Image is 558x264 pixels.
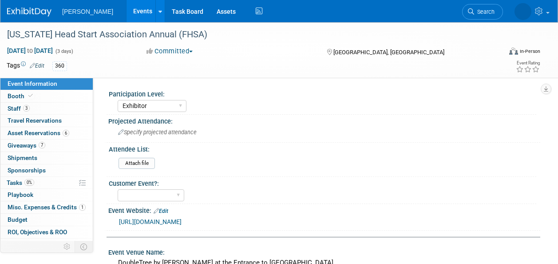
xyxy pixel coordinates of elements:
span: to [26,47,34,54]
span: Travel Reservations [8,117,62,124]
span: Event Information [8,80,57,87]
a: Playbook [0,189,93,201]
div: Customer Event?: [109,177,536,188]
span: (3 days) [55,48,73,54]
a: Staff3 [0,103,93,115]
img: Format-Inperson.png [509,48,518,55]
a: Tasks0% [0,177,93,189]
a: Search [462,4,503,20]
a: Misc. Expenses & Credits1 [0,201,93,213]
td: Toggle Event Tabs [75,241,93,252]
a: Travel Reservations [0,115,93,127]
div: Participation Level: [109,88,536,99]
a: [URL][DOMAIN_NAME] [119,218,182,225]
div: Event Rating [516,61,540,65]
img: Amber Vincent [514,3,531,20]
div: Attendee List: [109,143,536,154]
a: Edit [30,63,44,69]
span: Staff [8,105,30,112]
span: 6 [63,130,69,136]
span: ROI, Objectives & ROO [8,228,67,236]
img: ExhibitDay [7,8,51,16]
span: [DATE] [DATE] [7,47,53,55]
a: Sponsorships [0,164,93,176]
span: Shipments [8,154,37,161]
span: 1 [45,241,52,248]
div: Projected Attendance: [108,115,540,126]
span: [PERSON_NAME] [62,8,113,15]
div: 360 [52,61,67,71]
span: 1 [79,204,86,211]
a: Edit [154,208,168,214]
a: Giveaways7 [0,140,93,152]
span: Giveaways [8,142,45,149]
a: Attachments1 [0,239,93,251]
div: Event Format [463,46,540,60]
td: Tags [7,61,44,71]
span: Asset Reservations [8,129,69,136]
a: Event Information [0,78,93,90]
span: [GEOGRAPHIC_DATA], [GEOGRAPHIC_DATA] [333,49,444,56]
div: Event Website: [108,204,540,216]
td: Personalize Event Tab Strip [59,241,75,252]
button: Committed [143,47,196,56]
a: Shipments [0,152,93,164]
span: Misc. Expenses & Credits [8,204,86,211]
a: Booth [0,90,93,102]
div: In-Person [519,48,540,55]
span: 7 [39,142,45,148]
span: 0% [24,179,34,186]
span: Budget [8,216,28,223]
i: Booth reservation complete [28,93,33,98]
span: Specify projected attendance [118,129,197,136]
span: Attachments [8,241,52,248]
span: 3 [23,105,30,112]
a: ROI, Objectives & ROO [0,226,93,238]
a: Asset Reservations6 [0,127,93,139]
span: Sponsorships [8,167,46,174]
span: Playbook [8,191,33,198]
span: Tasks [7,179,34,186]
span: Booth [8,92,35,100]
a: Budget [0,214,93,226]
span: Search [474,8,495,15]
div: Event Venue Name: [108,246,540,257]
div: [US_STATE] Head Start Association Annual (FHSA) [4,27,495,43]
